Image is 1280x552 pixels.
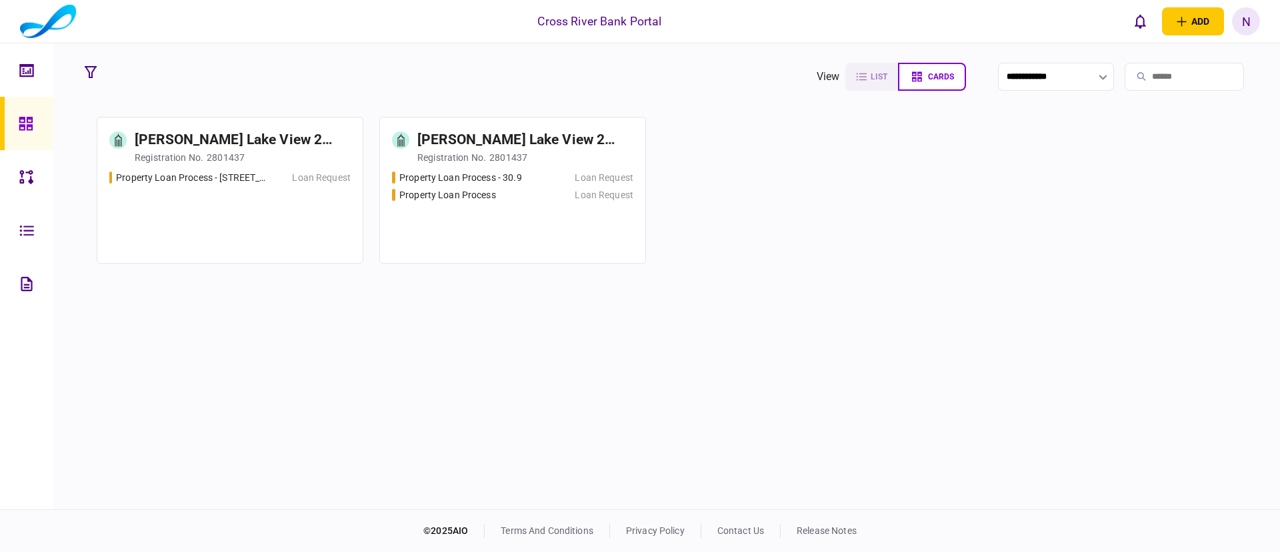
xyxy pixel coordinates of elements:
[292,171,351,185] div: Loan Request
[417,129,618,151] div: [PERSON_NAME] Lake View 2 LLC
[501,525,593,536] a: terms and conditions
[135,129,335,151] div: [PERSON_NAME] Lake View 2 LLLC
[399,171,522,185] div: Property Loan Process - 30.9
[575,188,633,202] div: Loan Request
[797,525,857,536] a: release notes
[1126,7,1154,35] button: open notifications list
[489,151,527,164] div: 2801437
[626,525,685,536] a: privacy policy
[207,151,245,164] div: 2801437
[135,151,203,164] div: registration no.
[1232,7,1260,35] button: N
[1162,7,1224,35] button: open adding identity options
[537,13,661,30] div: Cross River Bank Portal
[575,171,633,185] div: Loan Request
[20,5,76,38] img: client company logo
[871,72,887,81] span: list
[417,151,486,164] div: registration no.
[817,69,840,85] div: view
[928,72,954,81] span: cards
[379,117,646,264] a: [PERSON_NAME] Lake View 2 LLCregistration no.2801437Property Loan Process - 30.9Loan RequestPrope...
[717,525,764,536] a: contact us
[399,188,496,202] div: Property Loan Process
[845,63,898,91] button: list
[423,524,485,538] div: © 2025 AIO
[898,63,966,91] button: cards
[97,117,363,264] a: [PERSON_NAME] Lake View 2 LLLCregistration no.2801437Property Loan Process - 1235 Main StreetLoan...
[116,171,271,185] div: Property Loan Process - 1235 Main Street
